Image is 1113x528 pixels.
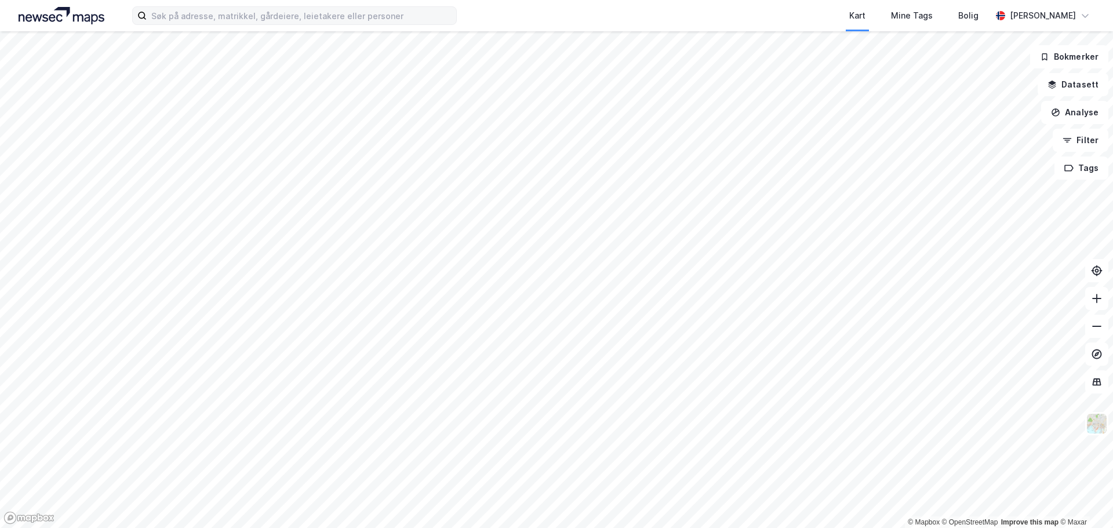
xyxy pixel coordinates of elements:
input: Søk på adresse, matrikkel, gårdeiere, leietakere eller personer [147,7,456,24]
div: Bolig [958,9,979,23]
div: Kontrollprogram for chat [1055,472,1113,528]
div: Kart [849,9,865,23]
div: [PERSON_NAME] [1010,9,1076,23]
iframe: Chat Widget [1055,472,1113,528]
div: Mine Tags [891,9,933,23]
img: logo.a4113a55bc3d86da70a041830d287a7e.svg [19,7,104,24]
